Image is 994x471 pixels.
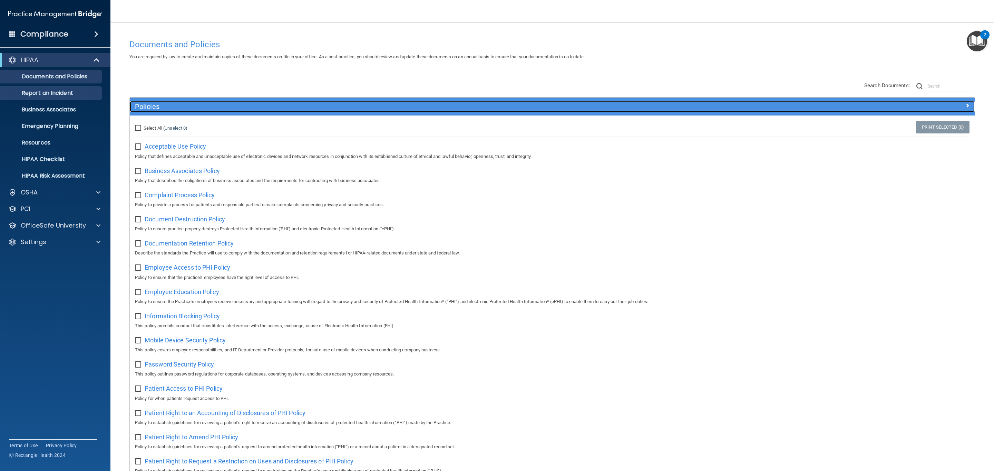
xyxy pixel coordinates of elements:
p: OSHA [21,188,38,197]
p: HIPAA Checklist [4,156,99,163]
p: OfficeSafe University [21,221,86,230]
span: Select All [144,126,162,131]
span: Patient Right to Amend PHI Policy [145,433,238,441]
span: Documentation Retention Policy [145,240,234,247]
p: Emergency Planning [4,123,99,130]
span: Password Security Policy [145,361,214,368]
span: Patient Right to Request a Restriction on Uses and Disclosures of PHI Policy [145,458,353,465]
span: Complaint Process Policy [145,191,215,199]
span: Ⓒ Rectangle Health 2024 [9,452,66,459]
input: Select All (Unselect 0) [135,126,143,131]
p: Policy that describes the obligations of business associates and the requirements for contracting... [135,177,969,185]
p: HIPAA [21,56,38,64]
p: Report an Incident [4,90,99,97]
h4: Compliance [20,29,68,39]
span: Business Associates Policy [145,167,220,174]
div: 2 [984,35,986,44]
p: Policy to ensure that the practice's employees have the right level of access to PHI. [135,273,969,282]
p: Policy to ensure the Practice's employees receive necessary and appropriate training with regard ... [135,298,969,306]
input: Search [928,81,975,91]
p: Policy to provide a process for patients and responsible parties to make complaints concerning pr... [135,201,969,209]
h4: Documents and Policies [129,40,975,49]
span: Patient Access to PHI Policy [145,385,223,392]
a: (Unselect 0) [163,126,187,131]
a: PCI [8,205,100,213]
p: This policy prohibits conduct that constitutes interference with the access, exchange, or use of ... [135,322,969,330]
p: PCI [21,205,30,213]
span: You are required by law to create and maintain copies of these documents on file in your office. ... [129,54,585,59]
span: Acceptable Use Policy [145,143,206,150]
p: Policy for when patients request access to PHI. [135,394,969,403]
span: Patient Right to an Accounting of Disclosures of PHI Policy [145,409,305,417]
span: Mobile Device Security Policy [145,337,226,344]
h5: Policies [135,103,758,110]
p: Documents and Policies [4,73,99,80]
p: This policy outlines password regulations for corporate databases, operating systems, and devices... [135,370,969,378]
p: Policy to ensure practice properly destroys Protected Health Information ('PHI') and electronic P... [135,225,969,233]
p: Business Associates [4,106,99,113]
p: Settings [21,238,46,246]
img: ic-search.3b580494.png [916,83,923,89]
a: Terms of Use [9,442,38,449]
a: Settings [8,238,100,246]
a: Policies [135,101,969,112]
p: Resources [4,139,99,146]
p: Policy to establish guidelines for reviewing a patient’s right to receive an accounting of disclo... [135,419,969,427]
button: Open Resource Center, 2 new notifications [967,31,987,51]
span: Employee Access to PHI Policy [145,264,230,271]
span: Search Documents: [864,82,910,89]
a: OSHA [8,188,100,197]
span: Document Destruction Policy [145,216,225,223]
a: OfficeSafe University [8,221,100,230]
img: PMB logo [8,7,102,21]
span: Information Blocking Policy [145,312,220,320]
p: Describe the standards the Practice will use to comply with the documentation and retention requi... [135,249,969,257]
a: Privacy Policy [46,442,77,449]
span: Employee Education Policy [145,288,219,295]
p: Policy that defines acceptable and unacceptable use of electronic devices and network resources i... [135,152,969,161]
p: This policy covers employee responsibilities, and IT Department or Provider protocols, for safe u... [135,346,969,354]
a: Print Selected (0) [916,121,969,133]
p: HIPAA Risk Assessment [4,172,99,179]
a: HIPAA [8,56,100,64]
p: Policy to establish guidelines for reviewing a patient’s request to amend protected health inform... [135,443,969,451]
